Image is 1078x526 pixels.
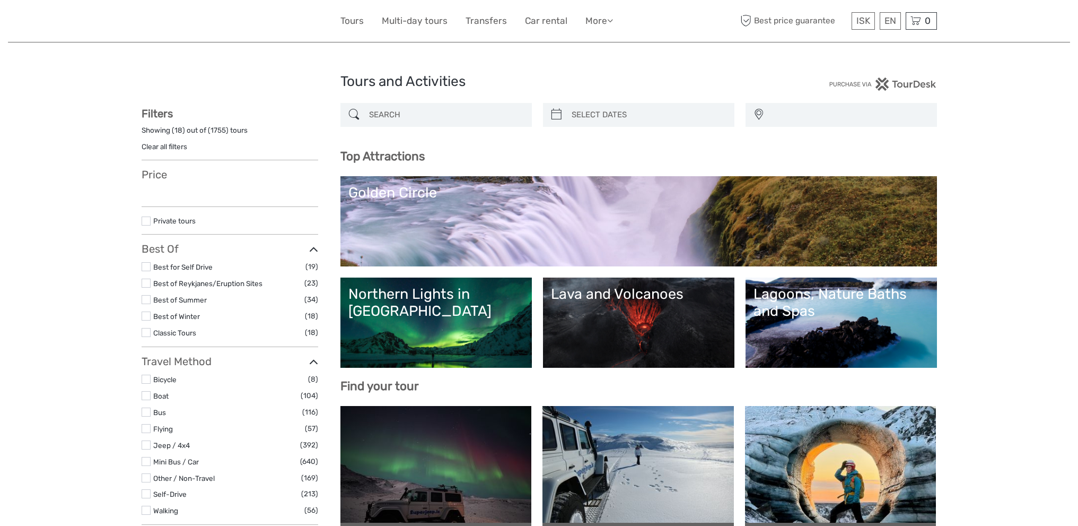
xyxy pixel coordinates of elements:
[300,439,318,451] span: (392)
[304,294,318,306] span: (34)
[153,441,190,450] a: Jeep / 4x4
[880,12,901,30] div: EN
[551,286,726,360] a: Lava and Volcanoes
[382,13,448,29] a: Multi-day tours
[525,13,567,29] a: Car rental
[142,168,318,181] h3: Price
[300,455,318,468] span: (640)
[142,355,318,368] h3: Travel Method
[153,279,262,288] a: Best of Reykjanes/Eruption Sites
[551,286,726,303] div: Lava and Volcanoes
[340,13,364,29] a: Tours
[304,277,318,289] span: (23)
[153,408,166,417] a: Bus
[466,13,507,29] a: Transfers
[301,472,318,484] span: (169)
[142,107,173,120] strong: Filters
[142,243,318,255] h3: Best Of
[153,425,173,433] a: Flying
[153,506,178,515] a: Walking
[153,474,215,482] a: Other / Non-Travel
[153,263,213,271] a: Best for Self Drive
[305,422,318,435] span: (57)
[153,312,200,321] a: Best of Winter
[753,286,929,320] div: Lagoons, Nature Baths and Spas
[305,261,318,273] span: (19)
[738,12,849,30] span: Best price guarantee
[567,106,729,124] input: SELECT DATES
[211,125,226,135] label: 1755
[153,458,199,466] a: Mini Bus / Car
[365,106,527,124] input: SEARCH
[856,15,870,26] span: ISK
[305,326,318,339] span: (18)
[308,373,318,385] span: (8)
[301,390,318,402] span: (104)
[153,392,169,400] a: Boat
[348,184,929,258] a: Golden Circle
[153,217,196,225] a: Private tours
[340,379,419,393] b: Find your tour
[348,286,524,320] div: Northern Lights in [GEOGRAPHIC_DATA]
[585,13,613,29] a: More
[829,77,936,91] img: PurchaseViaTourDesk.png
[340,73,738,90] h1: Tours and Activities
[304,504,318,516] span: (56)
[348,286,524,360] a: Northern Lights in [GEOGRAPHIC_DATA]
[302,406,318,418] span: (116)
[301,488,318,500] span: (213)
[153,375,177,384] a: Bicycle
[923,15,932,26] span: 0
[348,184,929,201] div: Golden Circle
[142,125,318,142] div: Showing ( ) out of ( ) tours
[153,329,196,337] a: Classic Tours
[153,296,207,304] a: Best of Summer
[153,490,187,498] a: Self-Drive
[340,149,425,163] b: Top Attractions
[753,286,929,360] a: Lagoons, Nature Baths and Spas
[174,125,182,135] label: 18
[305,310,318,322] span: (18)
[142,142,187,151] a: Clear all filters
